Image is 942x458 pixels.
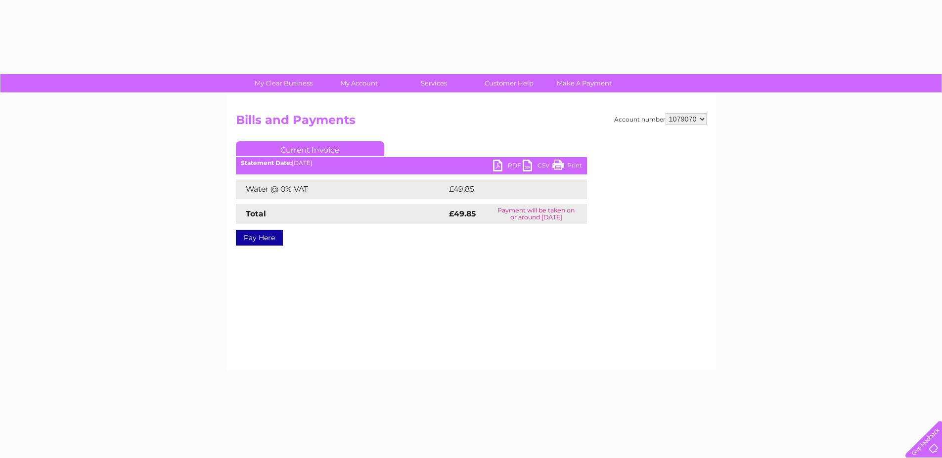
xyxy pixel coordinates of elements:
td: Payment will be taken on or around [DATE] [486,204,587,224]
a: Make A Payment [543,74,625,92]
a: Pay Here [236,230,283,246]
div: Account number [614,113,707,125]
a: CSV [523,160,552,174]
a: Current Invoice [236,141,384,156]
a: PDF [493,160,523,174]
a: My Clear Business [243,74,324,92]
a: Print [552,160,582,174]
h2: Bills and Payments [236,113,707,132]
strong: Total [246,209,266,218]
td: Water @ 0% VAT [236,179,447,199]
strong: £49.85 [449,209,476,218]
div: [DATE] [236,160,587,167]
a: My Account [318,74,400,92]
a: Services [393,74,475,92]
td: £49.85 [447,179,567,199]
b: Statement Date: [241,159,292,167]
a: Customer Help [468,74,550,92]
